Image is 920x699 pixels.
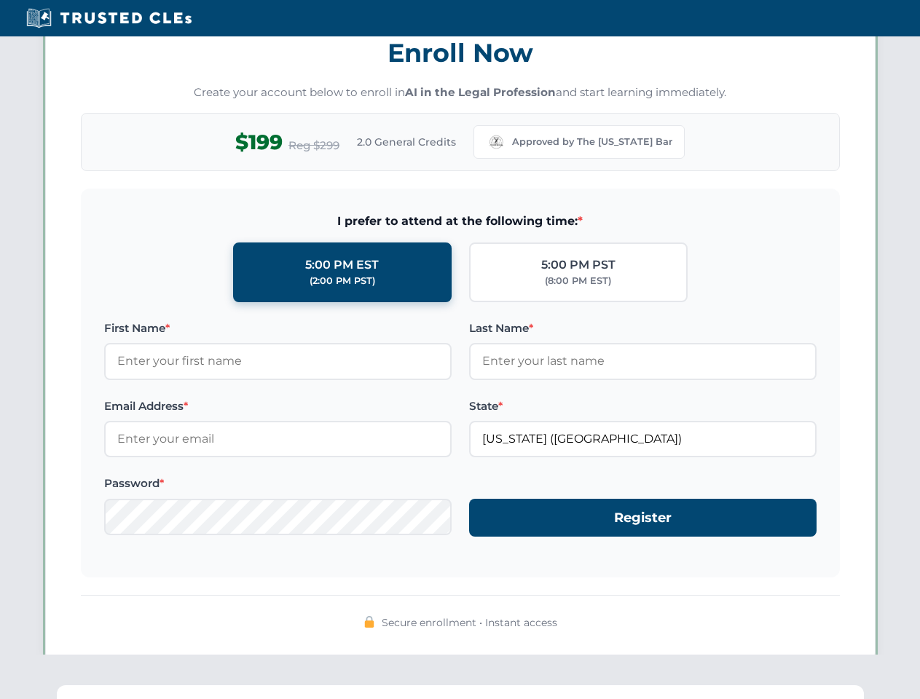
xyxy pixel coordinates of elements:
[469,320,817,337] label: Last Name
[235,126,283,159] span: $199
[405,85,556,99] strong: AI in the Legal Profession
[357,134,456,150] span: 2.0 General Credits
[469,421,817,457] input: Missouri (MO)
[545,274,611,288] div: (8:00 PM EST)
[104,421,452,457] input: Enter your email
[288,137,339,154] span: Reg $299
[104,320,452,337] label: First Name
[469,499,817,537] button: Register
[512,135,672,149] span: Approved by The [US_STATE] Bar
[382,615,557,631] span: Secure enrollment • Instant access
[22,7,196,29] img: Trusted CLEs
[305,256,379,275] div: 5:00 PM EST
[469,398,817,415] label: State
[104,475,452,492] label: Password
[541,256,616,275] div: 5:00 PM PST
[363,616,375,628] img: 🔒
[81,84,840,101] p: Create your account below to enroll in and start learning immediately.
[469,343,817,379] input: Enter your last name
[81,30,840,76] h3: Enroll Now
[310,274,375,288] div: (2:00 PM PST)
[486,132,506,152] img: Missouri Bar
[104,398,452,415] label: Email Address
[104,343,452,379] input: Enter your first name
[104,212,817,231] span: I prefer to attend at the following time:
